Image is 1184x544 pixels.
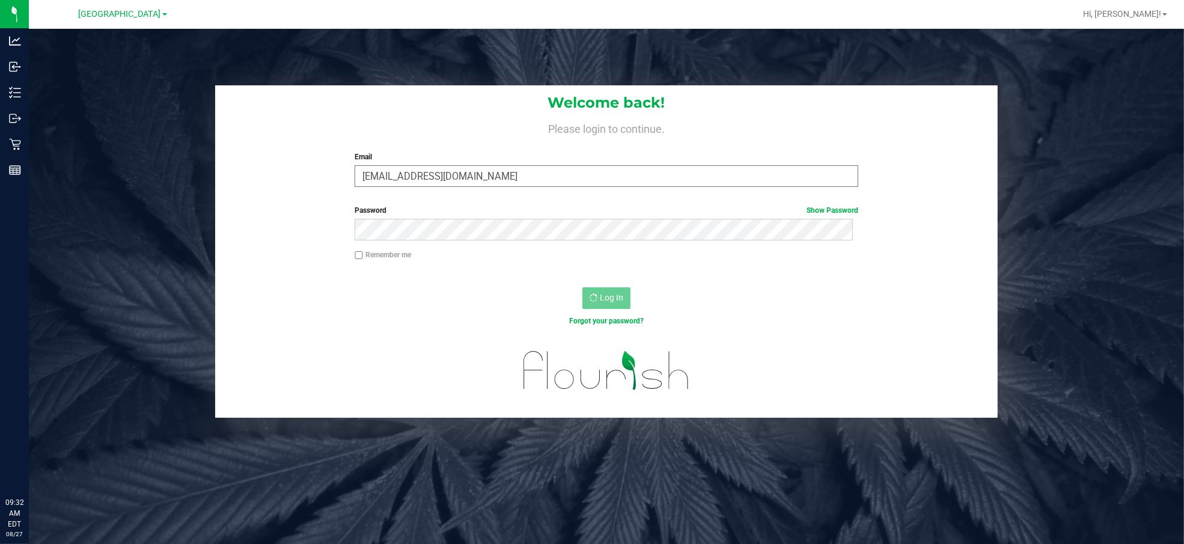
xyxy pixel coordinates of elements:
inline-svg: Reports [9,164,21,176]
p: 08/27 [5,530,23,539]
inline-svg: Retail [9,138,21,150]
inline-svg: Inventory [9,87,21,99]
span: [GEOGRAPHIC_DATA] [79,9,161,19]
a: Forgot your password? [569,317,644,325]
span: Log In [600,293,623,302]
button: Log In [582,287,630,309]
span: Password [355,206,386,215]
p: 09:32 AM EDT [5,497,23,530]
inline-svg: Inbound [9,61,21,73]
inline-svg: Analytics [9,35,21,47]
h4: Please login to continue. [215,120,997,135]
span: Hi, [PERSON_NAME]! [1083,9,1161,19]
input: Remember me [355,251,363,260]
h1: Welcome back! [215,95,997,111]
img: flourish_logo.svg [508,339,704,402]
a: Show Password [807,206,858,215]
label: Email [355,151,858,162]
inline-svg: Outbound [9,112,21,124]
label: Remember me [355,249,411,260]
